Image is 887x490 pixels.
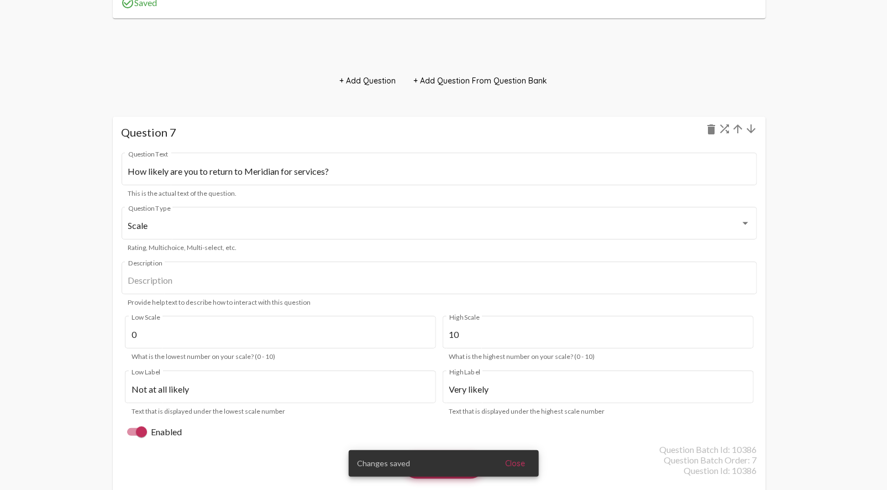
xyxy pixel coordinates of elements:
mat-hint: Provide help text to describe how to interact with this question [128,299,311,306]
input: High Label [449,384,748,394]
span: Close [506,458,526,468]
mat-select-trigger: Scale [128,220,148,231]
mat-icon: arrow_downward [745,122,758,135]
input: Low Label [132,384,430,394]
mat-icon: shuffle [718,122,732,135]
input: Low Scale [132,330,430,340]
span: + Add Question From Question Bank [414,76,548,86]
button: + Add Question From Question Bank [405,71,557,91]
div: Question Batch Id: 10386 [122,444,757,455]
input: Description [128,275,750,285]
mat-hint: Text that is displayed under the highest scale number [449,408,605,415]
mat-hint: What is the lowest number on your scale? (0 - 10) [132,353,275,361]
span: Enabled [151,425,182,439]
button: Close [497,453,534,473]
input: Question [128,166,750,176]
mat-hint: Text that is displayed under the lowest scale number [132,408,285,415]
span: + Add Question [340,76,396,86]
mat-icon: delete [705,123,718,136]
div: Question Id: 10386 [122,465,757,476]
span: Changes saved [358,458,411,469]
input: High Scale [449,330,748,340]
mat-hint: What is the highest number on your scale? (0 - 10) [449,353,595,361]
mat-icon: arrow_upward [732,122,745,135]
div: Question Batch Order: 7 [122,455,757,465]
button: + Add Question [331,71,405,91]
mat-hint: This is the actual text of the question. [128,190,237,197]
mat-hint: Rating, Multichoice, Multi-select, etc. [128,244,237,252]
h1: Question 7 [122,126,757,139]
